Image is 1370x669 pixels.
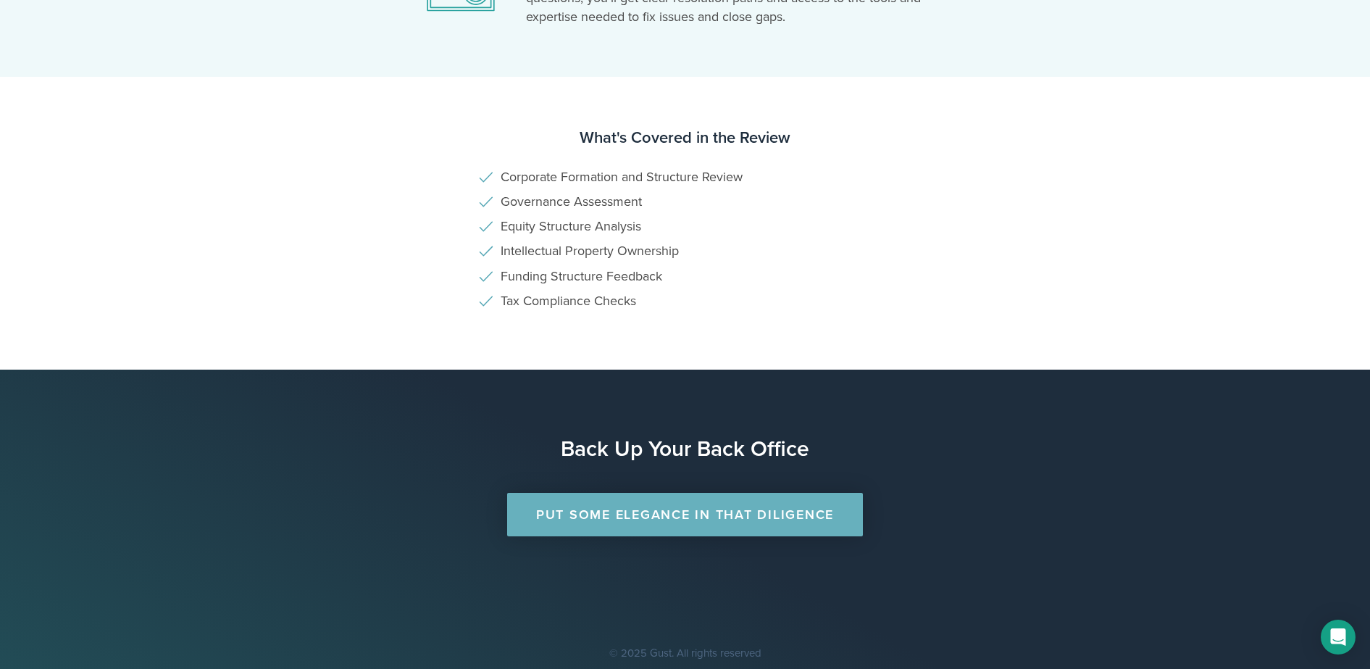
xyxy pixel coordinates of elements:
[479,270,892,283] li: Funding Structure Feedback
[479,195,892,209] li: Governance Assessment
[479,220,892,233] li: Equity Structure Analysis
[479,170,892,184] li: Corporate Formation and Structure Review
[507,493,863,536] a: Put Some Elegance in that Diligence
[7,435,1363,464] h1: Back Up Your Back Office
[29,128,1341,149] h3: What's Covered in the Review
[479,294,892,308] li: Tax Compliance Checks
[479,244,892,258] li: Intellectual Property Ownership
[1321,620,1356,655] div: Open Intercom Messenger
[7,645,1363,662] p: © 2025 Gust. All rights reserved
